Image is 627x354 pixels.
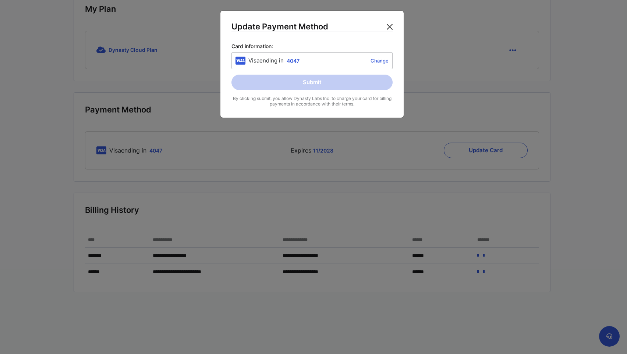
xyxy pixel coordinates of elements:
div: Update Payment Method [231,22,328,32]
button: Close [384,21,396,33]
span: 4047 [287,58,300,64]
a: Change [302,58,389,64]
div: By clicking submit, you allow Dynasty Labs Inc. to charge your card for billing payments in accor... [231,96,393,107]
span: Card information: [231,43,393,49]
div: Visa ending in [248,57,389,65]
